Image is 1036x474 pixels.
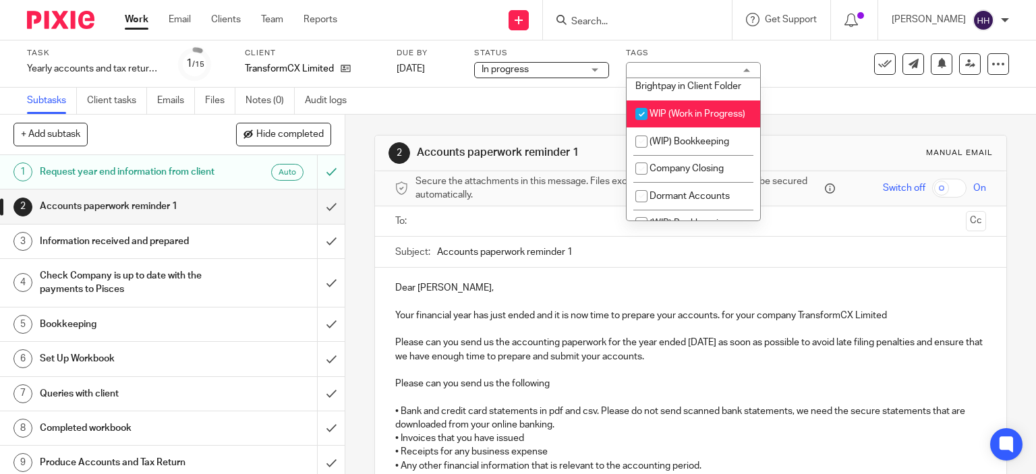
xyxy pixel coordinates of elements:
[27,88,77,114] a: Subtasks
[13,198,32,216] div: 2
[40,162,216,182] h1: Request year end information from client
[635,218,729,242] span: (WIP) Bookkeeping Complete
[395,309,987,322] p: Your financial year has just ended and it is now time to prepare your accounts. for your company ...
[395,377,987,390] p: Please can you send us the following
[304,13,337,26] a: Reports
[305,88,357,114] a: Audit logs
[125,13,148,26] a: Work
[40,349,216,369] h1: Set Up Workbook
[626,48,761,59] label: Tags
[27,62,162,76] div: Yearly accounts and tax return - Automatic - December 2023
[40,196,216,216] h1: Accounts paperwork reminder 1
[474,48,609,59] label: Status
[13,453,32,472] div: 9
[169,13,191,26] a: Email
[40,452,216,473] h1: Produce Accounts and Tax Return
[13,315,32,334] div: 5
[397,48,457,59] label: Due by
[650,191,730,201] span: Dormant Accounts
[650,137,729,146] span: (WIP) Bookkeeping
[13,162,32,181] div: 1
[13,123,88,146] button: + Add subtask
[395,459,987,473] p: • Any other financial information that is relevant to the accounting period.
[236,123,331,146] button: Hide completed
[205,88,235,114] a: Files
[395,281,987,295] p: Dear [PERSON_NAME],
[966,211,986,231] button: Cc
[395,336,987,363] p: Please can you send us the accounting paperwork for the year ended [DATE] as soon as possible to ...
[765,15,817,24] span: Get Support
[570,16,691,28] input: Search
[211,13,241,26] a: Clients
[973,181,986,195] span: On
[13,273,32,292] div: 4
[883,181,925,195] span: Switch off
[650,109,745,119] span: WIP (Work in Progress)
[482,65,529,74] span: In progress
[271,164,304,181] div: Auto
[40,384,216,404] h1: Queries with client
[192,61,204,68] small: /15
[395,445,987,458] p: • Receipts for any business expense
[186,56,204,71] div: 1
[245,62,334,76] p: TransformCX Limited
[13,349,32,368] div: 6
[40,231,216,251] h1: Information received and prepared
[13,232,32,251] div: 3
[388,142,410,164] div: 2
[926,148,993,158] div: Manual email
[395,245,430,259] label: Subject:
[13,419,32,438] div: 8
[27,11,94,29] img: Pixie
[397,64,425,73] span: [DATE]
[87,88,147,114] a: Client tasks
[27,62,162,76] div: Yearly accounts and tax return - Automatic - [DATE]
[973,9,994,31] img: svg%3E
[27,48,162,59] label: Task
[40,266,216,300] h1: Check Company is up to date with the payments to Pisces
[245,48,380,59] label: Client
[395,432,987,445] p: • Invoices that you have issued
[40,314,216,334] h1: Bookkeeping
[40,418,216,438] h1: Completed workbook
[13,384,32,403] div: 7
[261,13,283,26] a: Team
[892,13,966,26] p: [PERSON_NAME]
[395,405,987,432] p: • Bank and credit card statements in pdf and csv. Please do not send scanned bank statements, we ...
[256,129,324,140] span: Hide completed
[395,214,410,228] label: To:
[417,146,719,160] h1: Accounts paperwork reminder 1
[650,164,724,173] span: Company Closing
[246,88,295,114] a: Notes (0)
[157,88,195,114] a: Emails
[415,175,822,202] span: Secure the attachments in this message. Files exceeding the size limit (10MB) will be secured aut...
